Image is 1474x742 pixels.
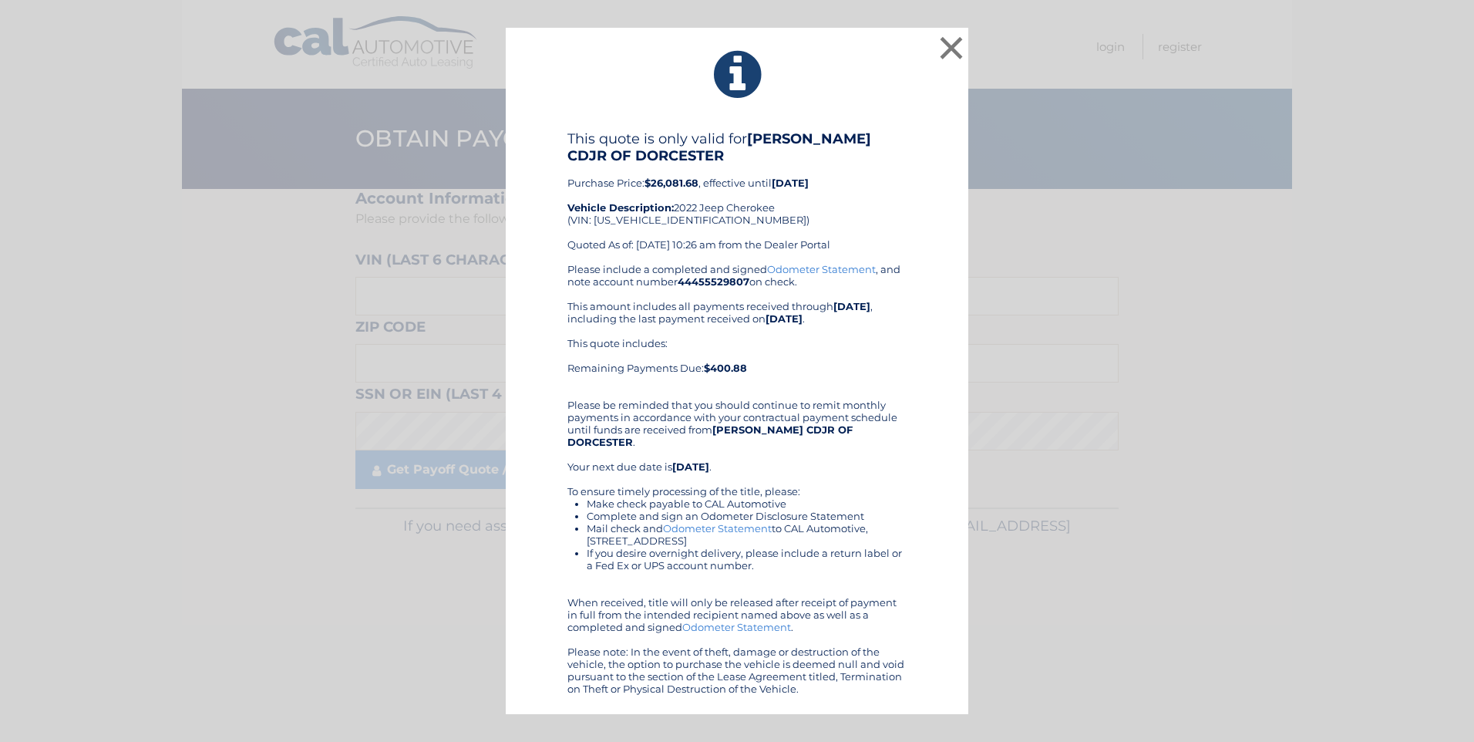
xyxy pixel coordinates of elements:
[772,177,809,189] b: [DATE]
[682,621,791,633] a: Odometer Statement
[567,130,907,263] div: Purchase Price: , effective until 2022 Jeep Cherokee (VIN: [US_VEHICLE_IDENTIFICATION_NUMBER]) Qu...
[663,522,772,535] a: Odometer Statement
[678,275,749,288] b: 44455529807
[587,547,907,572] li: If you desire overnight delivery, please include a return label or a Fed Ex or UPS account number.
[766,312,803,325] b: [DATE]
[704,362,747,374] b: $400.88
[567,263,907,695] div: Please include a completed and signed , and note account number on check. This amount includes al...
[587,522,907,547] li: Mail check and to CAL Automotive, [STREET_ADDRESS]
[587,510,907,522] li: Complete and sign an Odometer Disclosure Statement
[567,423,853,448] b: [PERSON_NAME] CDJR OF DORCESTER
[644,177,698,189] b: $26,081.68
[567,130,907,164] h4: This quote is only valid for
[567,201,674,214] strong: Vehicle Description:
[587,497,907,510] li: Make check payable to CAL Automotive
[936,32,967,63] button: ×
[567,130,871,164] b: [PERSON_NAME] CDJR OF DORCESTER
[567,337,907,386] div: This quote includes: Remaining Payments Due:
[672,460,709,473] b: [DATE]
[767,263,876,275] a: Odometer Statement
[833,300,870,312] b: [DATE]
